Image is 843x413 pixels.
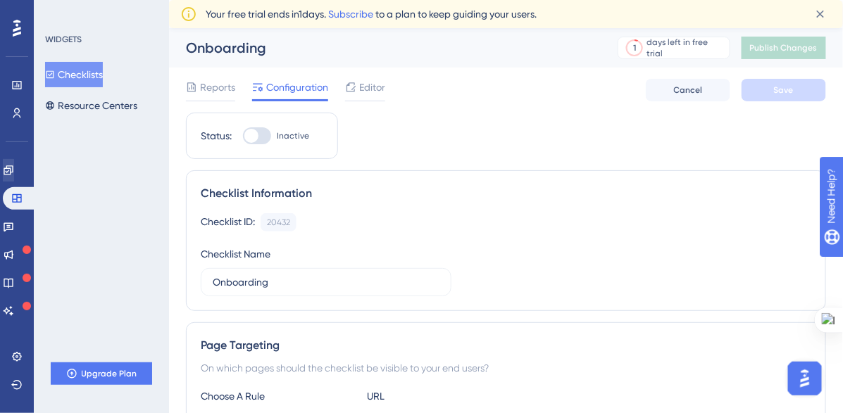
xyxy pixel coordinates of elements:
input: Type your Checklist name [213,274,439,290]
span: Upgrade Plan [82,368,137,379]
button: Save [742,79,826,101]
div: days left in free trial [647,37,725,59]
div: Checklist ID: [201,213,255,231]
div: Checklist Name [201,246,270,262]
div: 1 [633,42,636,53]
span: Need Help? [33,4,88,20]
span: Reports [200,79,235,96]
div: Choose A Rule [201,388,356,405]
span: Cancel [674,84,703,96]
div: WIDGETS [45,34,82,45]
div: On which pages should the checklist be visible to your end users? [201,360,811,376]
button: Cancel [646,79,730,101]
span: Editor [359,79,385,96]
div: Onboarding [186,38,582,58]
span: Inactive [277,130,309,141]
div: Page Targeting [201,337,811,354]
button: Upgrade Plan [51,362,152,385]
button: Publish Changes [742,37,826,59]
a: Subscribe [328,8,373,20]
div: URL [367,388,522,405]
button: Checklists [45,62,103,87]
div: 20432 [267,217,290,228]
div: Checklist Information [201,185,811,202]
iframe: UserGuiding AI Assistant Launcher [784,357,826,400]
span: Publish Changes [750,42,818,53]
div: Status: [201,127,232,144]
span: Configuration [266,79,328,96]
button: Resource Centers [45,93,137,118]
span: Save [774,84,794,96]
span: Your free trial ends in 1 days. to a plan to keep guiding your users. [206,6,537,23]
